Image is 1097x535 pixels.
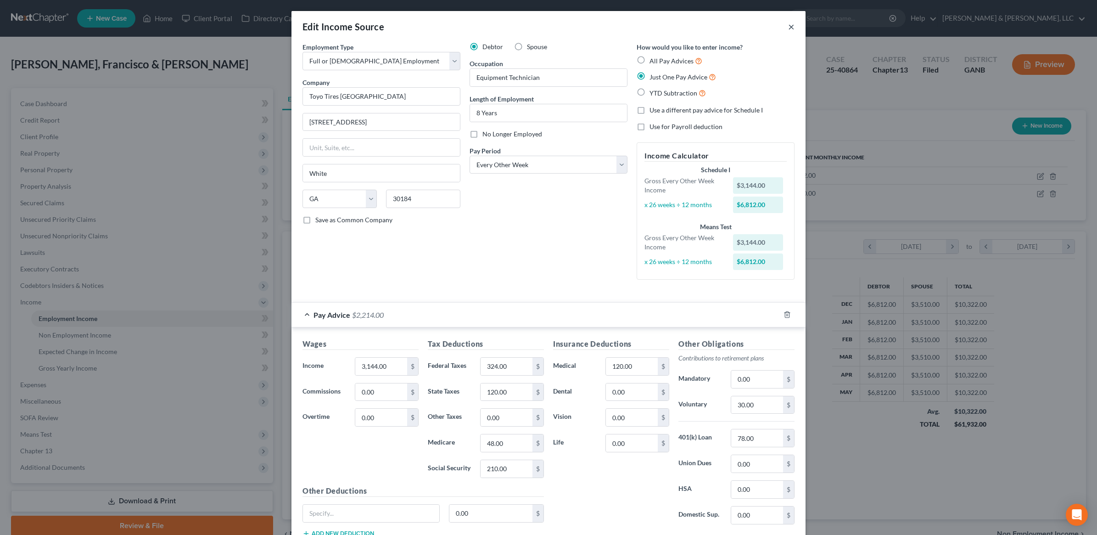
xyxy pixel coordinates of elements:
div: $ [783,507,794,524]
label: Union Dues [674,455,726,473]
input: 0.00 [606,358,658,375]
label: 401(k) Loan [674,429,726,447]
div: $ [658,358,669,375]
input: 0.00 [481,409,532,426]
div: $ [783,481,794,498]
div: $ [658,434,669,452]
h5: Tax Deductions [428,338,544,350]
span: Pay Period [470,147,501,155]
span: YTD Subtraction [649,89,697,97]
div: $3,144.00 [733,177,784,194]
input: ex: 2 years [470,104,627,122]
input: 0.00 [731,396,783,414]
label: Federal Taxes [423,357,476,376]
div: $ [658,383,669,401]
div: $ [783,371,794,388]
div: $ [407,383,418,401]
span: All Pay Advices [649,57,694,65]
span: Company [302,79,330,86]
div: $ [532,409,543,426]
span: Save as Common Company [315,216,392,224]
label: Other Taxes [423,408,476,427]
label: Social Security [423,460,476,478]
label: Voluntary [674,396,726,414]
input: Search company by name... [302,87,460,106]
input: 0.00 [449,505,533,522]
label: Domestic Sup. [674,506,726,524]
h5: Other Deductions [302,485,544,497]
label: Medicare [423,434,476,452]
input: Specify... [303,505,439,522]
input: 0.00 [606,383,658,401]
label: State Taxes [423,383,476,401]
div: $6,812.00 [733,197,784,213]
label: Medical [548,357,601,376]
div: Open Intercom Messenger [1066,504,1088,526]
input: 0.00 [731,455,783,473]
button: × [788,21,795,32]
h5: Insurance Deductions [553,338,669,350]
label: Vision [548,408,601,427]
input: 0.00 [355,383,407,401]
div: $ [783,429,794,447]
span: Use for Payroll deduction [649,123,722,130]
input: Enter address... [303,113,460,131]
label: HSA [674,480,726,499]
div: $6,812.00 [733,253,784,270]
input: 0.00 [355,358,407,375]
label: Life [548,434,601,452]
div: Schedule I [644,165,787,175]
div: $ [783,455,794,473]
label: Dental [548,383,601,401]
div: $ [658,409,669,426]
div: x 26 weeks ÷ 12 months [640,200,728,209]
div: $ [783,396,794,414]
label: Occupation [470,59,503,68]
div: Edit Income Source [302,20,384,33]
span: Just One Pay Advice [649,73,707,81]
div: Means Test [644,222,787,231]
label: How would you like to enter income? [637,42,743,52]
div: $ [532,434,543,452]
input: Enter city... [303,164,460,182]
label: Commissions [298,383,350,401]
div: $ [407,358,418,375]
input: 0.00 [731,507,783,524]
span: Pay Advice [313,310,350,319]
input: 0.00 [355,409,407,426]
h5: Wages [302,338,419,350]
input: 0.00 [606,434,658,452]
input: Enter zip... [386,190,460,208]
input: 0.00 [481,434,532,452]
span: No Longer Employed [482,130,542,138]
span: Income [302,361,324,369]
span: $2,214.00 [352,310,384,319]
div: $ [407,409,418,426]
label: Length of Employment [470,94,534,104]
input: 0.00 [481,358,532,375]
input: Unit, Suite, etc... [303,139,460,156]
h5: Other Obligations [678,338,795,350]
label: Overtime [298,408,350,427]
div: $3,144.00 [733,234,784,251]
span: Employment Type [302,43,353,51]
input: 0.00 [481,383,532,401]
p: Contributions to retirement plans [678,354,795,363]
div: x 26 weeks ÷ 12 months [640,257,728,266]
span: Spouse [527,43,547,51]
input: 0.00 [731,481,783,498]
div: Gross Every Other Week Income [640,233,728,252]
span: Debtor [482,43,503,51]
div: $ [532,505,543,522]
input: -- [470,69,627,86]
label: Mandatory [674,370,726,389]
input: 0.00 [481,460,532,478]
input: 0.00 [731,371,783,388]
input: 0.00 [606,409,658,426]
div: $ [532,460,543,478]
span: Use a different pay advice for Schedule I [649,106,763,114]
div: $ [532,383,543,401]
div: $ [532,358,543,375]
input: 0.00 [731,429,783,447]
h5: Income Calculator [644,150,787,162]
